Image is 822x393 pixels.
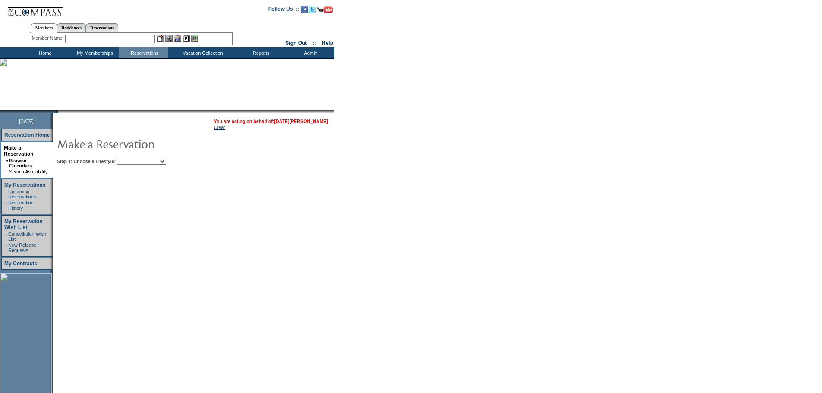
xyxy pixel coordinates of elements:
[8,231,46,242] a: Cancellation Wish List
[6,200,7,211] td: ·
[4,145,34,157] a: Make a Reservation
[55,110,58,113] img: promoShadowLeftCorner.gif
[8,242,36,253] a: New Release Requests
[317,6,333,13] img: Subscribe to our YouTube Channel
[4,261,37,267] a: My Contracts
[165,35,173,42] img: View
[19,47,69,58] td: Home
[183,35,190,42] img: Reservations
[9,158,32,168] a: Browse Calendars
[191,35,198,42] img: b_calculator.gif
[214,119,328,124] span: You are acting on behalf of:
[32,35,65,42] div: Member Name:
[8,200,34,211] a: Reservation History
[4,218,43,230] a: My Reservation Wish List
[31,23,57,33] a: Members
[9,169,47,174] a: Search Availability
[322,40,333,46] a: Help
[6,231,7,242] td: ·
[6,189,7,199] td: ·
[119,47,168,58] td: Reservations
[57,135,230,152] img: pgTtlMakeReservation.gif
[69,47,119,58] td: My Memberships
[6,242,7,253] td: ·
[214,125,225,130] a: Clear
[309,6,316,13] img: Follow us on Twitter
[157,35,164,42] img: b_edit.gif
[6,158,8,163] b: »
[313,40,316,46] span: ::
[235,47,285,58] td: Reports
[58,110,59,113] img: blank.gif
[309,9,316,14] a: Follow us on Twitter
[274,119,328,124] a: [DATE][PERSON_NAME]
[268,5,299,16] td: Follow Us ::
[4,132,50,138] a: Reservation Home
[285,40,307,46] a: Sign Out
[6,169,8,174] td: ·
[168,47,235,58] td: Vacation Collection
[57,159,116,164] b: Step 1: Choose a Lifestyle:
[57,23,86,32] a: Residences
[8,189,36,199] a: Upcoming Reservations
[4,182,45,188] a: My Reservations
[86,23,118,32] a: Reservations
[19,119,34,124] span: [DATE]
[301,9,308,14] a: Become our fan on Facebook
[317,9,333,14] a: Subscribe to our YouTube Channel
[301,6,308,13] img: Become our fan on Facebook
[285,47,334,58] td: Admin
[174,35,181,42] img: Impersonate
